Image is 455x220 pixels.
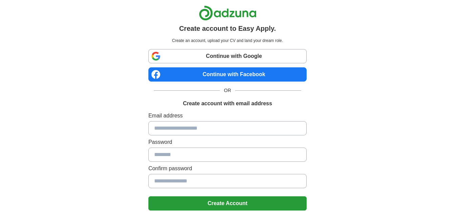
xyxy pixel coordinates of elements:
a: Continue with Facebook [148,67,307,82]
a: Continue with Google [148,49,307,63]
label: Email address [148,112,307,120]
span: OR [220,87,235,94]
h1: Create account to Easy Apply. [179,23,276,34]
p: Create an account, upload your CV and land your dream role. [150,38,305,44]
h1: Create account with email address [183,100,272,108]
label: Password [148,138,307,146]
button: Create Account [148,196,307,211]
img: Adzuna logo [199,5,256,21]
label: Confirm password [148,164,307,173]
